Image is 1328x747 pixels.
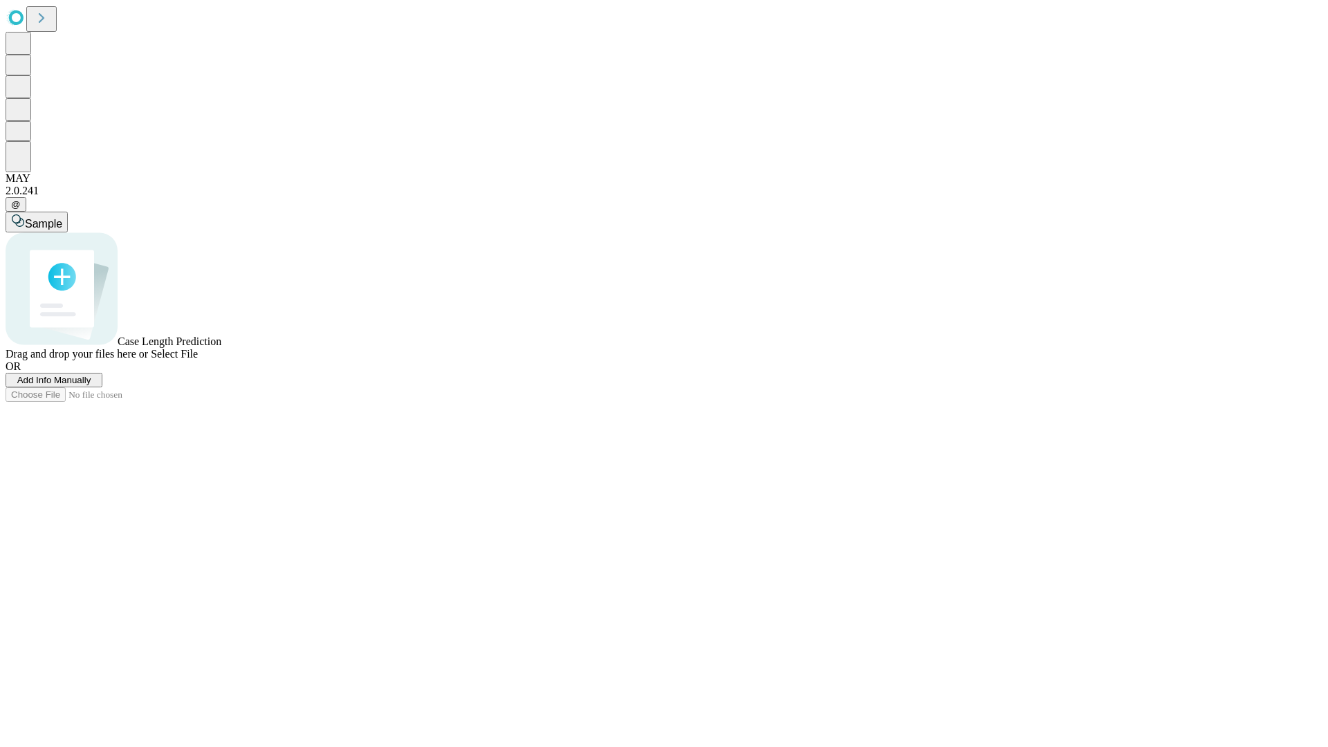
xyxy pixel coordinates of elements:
div: 2.0.241 [6,185,1322,197]
span: Sample [25,218,62,230]
button: Add Info Manually [6,373,102,387]
span: Add Info Manually [17,375,91,385]
span: Case Length Prediction [118,335,221,347]
span: @ [11,199,21,210]
span: Drag and drop your files here or [6,348,148,360]
button: @ [6,197,26,212]
span: Select File [151,348,198,360]
span: OR [6,360,21,372]
button: Sample [6,212,68,232]
div: MAY [6,172,1322,185]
